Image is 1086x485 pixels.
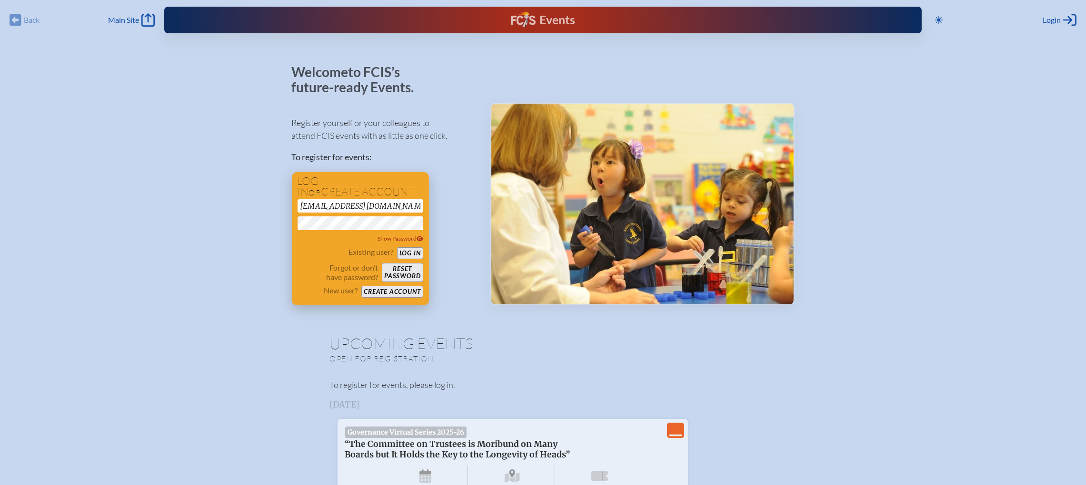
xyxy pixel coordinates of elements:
p: Existing user? [349,247,393,257]
button: Resetpassword [382,263,423,282]
span: or [309,188,321,197]
span: Login [1043,15,1061,25]
span: Main Site [108,15,139,25]
img: Events [491,104,794,304]
p: Register yourself or your colleagues to attend FCIS events with as little as one click. [292,116,475,142]
button: Log in [397,247,423,259]
h1: Log in create account [298,176,423,197]
span: Governance Virtual Series 2025-26 [345,427,467,438]
h1: Upcoming Events [330,336,757,351]
h3: [DATE] [330,400,757,409]
span: “The Committee on Trustees is Moribund on Many Boards but It Holds the Key to the Longevity of He... [345,439,570,460]
div: FCIS Events — Future ready [369,11,717,29]
p: Welcome to FCIS’s future-ready Events. [292,65,425,95]
p: To register for events: [292,151,475,164]
p: Open for registration [330,354,581,363]
p: To register for events, please log in. [330,378,757,391]
p: Forgot or don’t have password? [298,263,379,282]
input: Email [298,199,423,213]
a: Main Site [108,13,155,27]
button: Create account [361,286,423,298]
p: New user? [324,286,358,295]
span: Show Password [378,235,423,242]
